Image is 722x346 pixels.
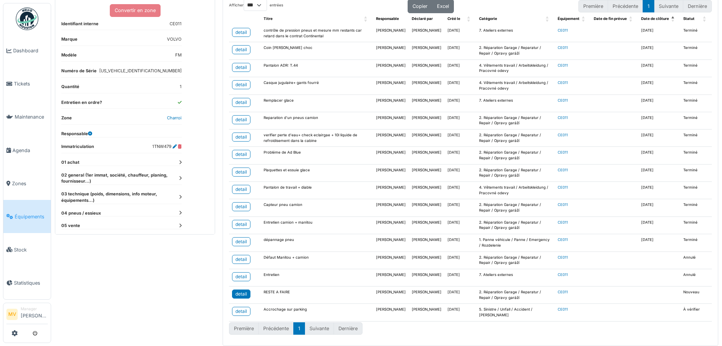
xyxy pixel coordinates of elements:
[638,77,680,95] td: [DATE]
[61,191,182,204] dt: 03 technique (poids, dimensions, info moteur, équipements...)
[476,234,555,251] td: 1. Panne véhicule / Panne / Emergency / Rozdelenie
[409,147,444,164] td: [PERSON_NAME]
[558,116,568,120] a: CE011
[61,115,72,124] dt: Zone
[373,95,409,112] td: [PERSON_NAME]
[235,99,247,106] div: detail
[235,81,247,88] div: detail
[558,255,568,259] a: CE011
[680,216,712,234] td: Terminé
[235,221,247,228] div: detail
[409,59,444,77] td: [PERSON_NAME]
[21,306,48,322] li: [PERSON_NAME]
[476,182,555,199] td: 4. Vêtements travail / Arbeitskleidung / Pracovné odevy
[3,200,51,233] a: Équipements
[235,291,247,297] div: detail
[261,199,373,216] td: Capteur pneu camion
[12,180,48,187] span: Zones
[444,269,476,286] td: [DATE]
[703,13,707,25] span: Statut: Activate to sort
[680,95,712,112] td: Terminé
[232,237,250,246] a: detail
[61,159,182,166] dt: 01 achat
[61,84,79,93] dt: Quantité
[261,42,373,59] td: Coin [PERSON_NAME] choc
[680,269,712,286] td: Annulé
[61,68,97,77] dt: Numéro de Série
[467,13,472,25] span: Créé le: Activate to sort
[558,273,568,277] a: CE011
[558,168,568,172] a: CE011
[638,95,680,112] td: [DATE]
[235,64,247,71] div: detail
[376,17,399,21] span: Responsable
[558,28,568,32] a: CE011
[409,304,444,321] td: [PERSON_NAME]
[21,306,48,312] div: Manager
[232,185,250,194] a: detail
[235,46,247,53] div: detail
[444,234,476,251] td: [DATE]
[261,251,373,269] td: Défaut Manitou + camion
[476,216,555,234] td: 2. Réparation Garage / Reparatur / Repair / Opravy garáží
[476,42,555,59] td: 2. Réparation Garage / Reparatur / Repair / Opravy garáží
[261,234,373,251] td: dépannage pneu
[558,63,568,67] a: CE011
[14,80,48,87] span: Tickets
[409,199,444,216] td: [PERSON_NAME]
[444,95,476,112] td: [DATE]
[444,304,476,321] td: [DATE]
[235,169,247,175] div: detail
[409,129,444,146] td: [PERSON_NAME]
[638,25,680,42] td: [DATE]
[235,273,247,280] div: detail
[638,42,680,59] td: [DATE]
[558,133,568,137] a: CE011
[444,42,476,59] td: [DATE]
[61,210,182,216] dt: 04 pneus / essieux
[235,186,247,193] div: detail
[261,164,373,181] td: Plaquettes et essuie glace
[413,3,428,9] span: Copier
[409,42,444,59] td: [PERSON_NAME]
[373,269,409,286] td: [PERSON_NAME]
[261,216,373,234] td: Entretien camion + manitou
[409,77,444,95] td: [PERSON_NAME]
[680,164,712,181] td: Terminé
[629,13,634,25] span: Date de fin prévue: Activate to sort
[3,67,51,101] a: Tickets
[444,147,476,164] td: [DATE]
[476,199,555,216] td: 2. Réparation Garage / Reparatur / Repair / Opravy garáží
[476,129,555,146] td: 2. Réparation Garage / Reparatur / Repair / Opravy garáží
[12,147,48,154] span: Agenda
[683,17,695,21] span: Statut
[3,134,51,167] a: Agenda
[409,112,444,129] td: [PERSON_NAME]
[638,199,680,216] td: [DATE]
[61,172,182,185] dt: 02 general (1er immat, société, chauffeur, planing, fournisseur...)
[61,21,99,30] dt: Identifiant interne
[6,306,48,324] a: MV Manager[PERSON_NAME]
[232,28,250,37] a: detail
[235,308,247,315] div: detail
[680,147,712,164] td: Terminé
[680,286,712,303] td: Nouveau
[232,202,250,211] a: detail
[232,115,250,124] a: detail
[229,322,363,335] nav: pagination
[444,129,476,146] td: [DATE]
[261,25,373,42] td: contrôle de pression pneus et mesure mm restants car retard dans le contrat Continental
[558,290,568,294] a: CE011
[61,223,182,229] dt: 05 vente
[680,42,712,59] td: Terminé
[409,95,444,112] td: [PERSON_NAME]
[232,133,250,142] a: detail
[167,36,182,43] dd: VOLVO
[6,309,18,320] li: MV
[558,98,568,102] a: CE011
[261,95,373,112] td: Remplacer glace
[61,36,77,46] dt: Marque
[638,182,680,199] td: [DATE]
[680,199,712,216] td: Terminé
[293,322,305,335] button: 1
